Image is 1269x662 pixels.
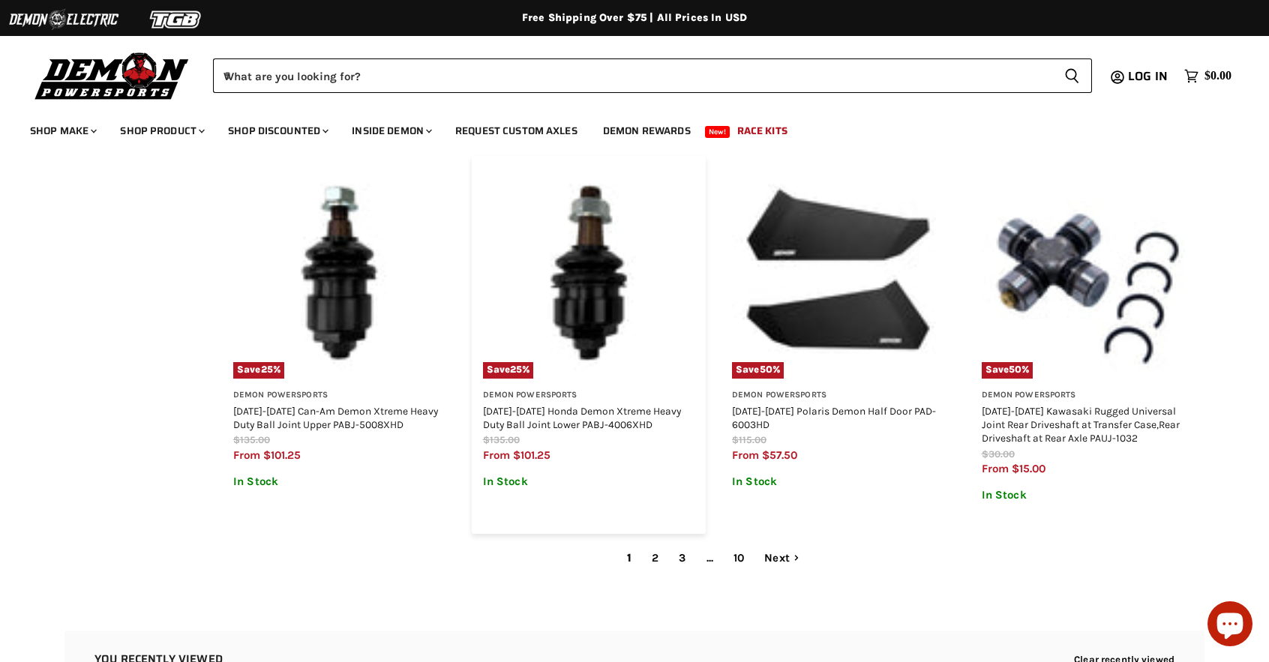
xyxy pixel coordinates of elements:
span: from [233,448,260,462]
span: from [483,448,510,462]
h3: Demon Powersports [982,390,1194,401]
inbox-online-store-chat: Shopify online store chat [1203,601,1257,650]
a: $0.00 [1177,65,1239,87]
span: Save % [483,362,534,379]
form: Product [213,58,1092,93]
span: $30.00 [982,448,1015,460]
span: ... [698,545,721,571]
a: 10 [725,545,752,571]
a: [DATE]-[DATE] Honda Demon Xtreme Heavy Duty Ball Joint Lower PABJ-4006XHD [483,405,681,430]
span: 25 [510,364,522,375]
a: [DATE]-[DATE] Can-Am Demon Xtreme Heavy Duty Ball Joint Upper PABJ-5008XHD [233,405,438,430]
span: Save % [233,362,284,379]
p: In Stock [732,475,944,488]
span: from [732,448,759,462]
img: Demon Powersports [30,49,194,102]
a: 2011-2024 Can-Am Demon Xtreme Heavy Duty Ball Joint Upper PABJ-5008XHDSave25% [233,167,445,379]
a: 2015-2022 Honda Demon Xtreme Heavy Duty Ball Joint Lower PABJ-4006XHDSave25% [483,167,695,379]
span: 50 [1009,364,1021,375]
span: from [982,462,1009,475]
a: [DATE]-[DATE] Polaris Demon Half Door PAD-6003HD [732,405,936,430]
a: Request Custom Axles [444,115,589,146]
span: Save % [732,362,784,379]
a: Shop Product [109,115,214,146]
p: In Stock [483,475,695,488]
span: Log in [1128,67,1168,85]
a: Log in [1121,70,1177,83]
button: Search [1052,58,1092,93]
span: $15.00 [1012,462,1045,475]
span: $101.25 [263,448,301,462]
span: $115.00 [732,434,766,445]
a: [DATE]-[DATE] Kawasaki Rugged Universal Joint Rear Driveshaft at Transfer Case,Rear Driveshaft at... [982,405,1180,444]
input: When autocomplete results are available use up and down arrows to review and enter to select [213,58,1052,93]
span: $101.25 [513,448,550,462]
p: In Stock [233,475,445,488]
a: 2014-2020 Polaris Demon Half Door PAD-6003HDSave50% [732,167,944,379]
a: Race Kits [726,115,799,146]
span: New! [705,126,730,138]
img: Demon Electric Logo 2 [7,5,120,34]
span: 25 [261,364,273,375]
img: 2014-2020 Polaris Demon Half Door PAD-6003HD [732,167,944,379]
a: Shop Make [19,115,106,146]
span: $57.50 [762,448,797,462]
p: In Stock [982,489,1194,502]
a: Next [756,545,808,571]
a: Demon Rewards [592,115,702,146]
a: Shop Discounted [217,115,337,146]
span: 1 [619,545,640,571]
a: 2 [643,545,667,571]
img: 2011-2024 Can-Am Demon Xtreme Heavy Duty Ball Joint Upper PABJ-5008XHD [233,167,445,379]
span: Save % [982,362,1033,379]
h3: Demon Powersports [233,390,445,401]
img: 2015-2022 Honda Demon Xtreme Heavy Duty Ball Joint Lower PABJ-4006XHD [483,167,695,379]
span: $135.00 [483,434,520,445]
span: $135.00 [233,434,270,445]
h3: Demon Powersports [483,390,695,401]
h3: Demon Powersports [732,390,944,401]
span: $0.00 [1204,69,1231,83]
img: TGB Logo 2 [120,5,232,34]
div: Free Shipping Over $75 | All Prices In USD [34,11,1234,25]
a: 3 [670,545,694,571]
span: 50 [760,364,772,375]
img: 2012-2018 Kawasaki Rugged Universal Joint Rear Driveshaft at Transfer Case,Rear Driveshaft at Rea... [982,167,1194,379]
a: Inside Demon [340,115,441,146]
ul: Main menu [19,109,1228,146]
